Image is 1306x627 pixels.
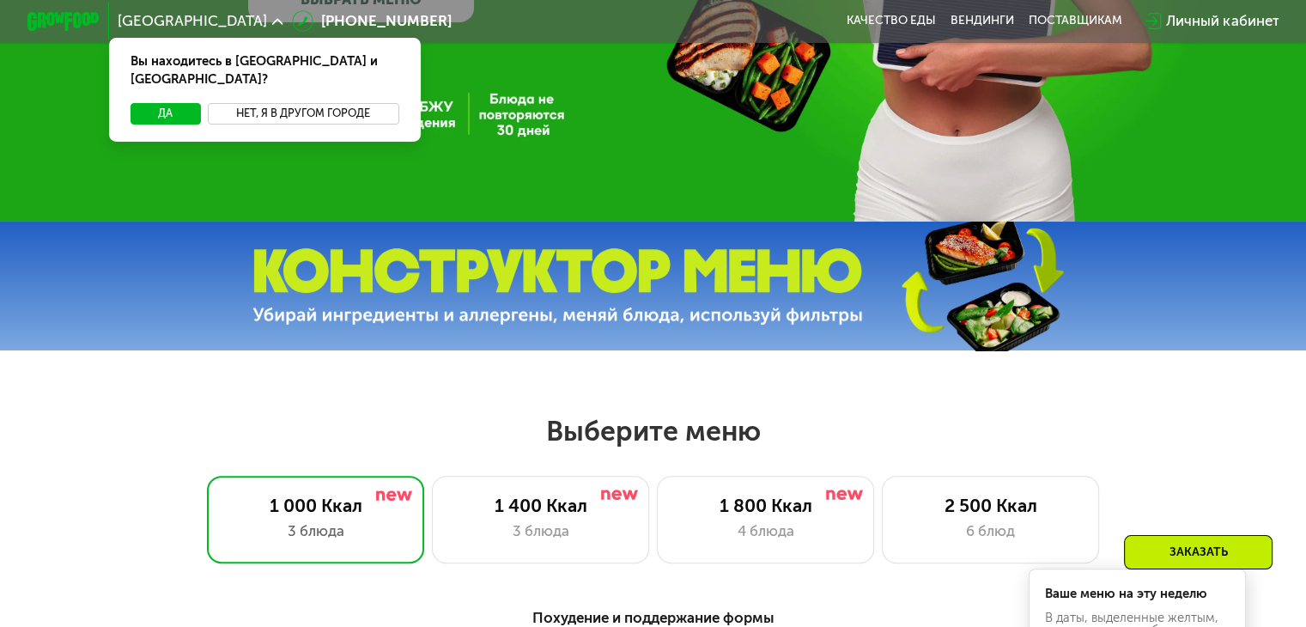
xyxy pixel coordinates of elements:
span: [GEOGRAPHIC_DATA] [118,14,267,28]
div: 6 блюд [901,520,1080,542]
div: 4 блюда [676,520,855,542]
a: Вендинги [951,14,1014,28]
div: 1 000 Ккал [226,495,405,516]
button: Да [131,103,200,125]
div: Вы находитесь в [GEOGRAPHIC_DATA] и [GEOGRAPHIC_DATA]? [109,38,421,103]
div: 3 блюда [226,520,405,542]
div: Ваше меню на эту неделю [1045,587,1230,600]
div: Личный кабинет [1166,10,1279,32]
div: 3 блюда [451,520,630,542]
button: Нет, я в другом городе [208,103,399,125]
div: 1 400 Ккал [451,495,630,516]
div: Заказать [1124,535,1273,569]
div: поставщикам [1029,14,1122,28]
a: [PHONE_NUMBER] [292,10,452,32]
div: 2 500 Ккал [901,495,1080,516]
a: Качество еды [847,14,936,28]
h2: Выберите меню [58,414,1248,448]
div: 1 800 Ккал [676,495,855,516]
